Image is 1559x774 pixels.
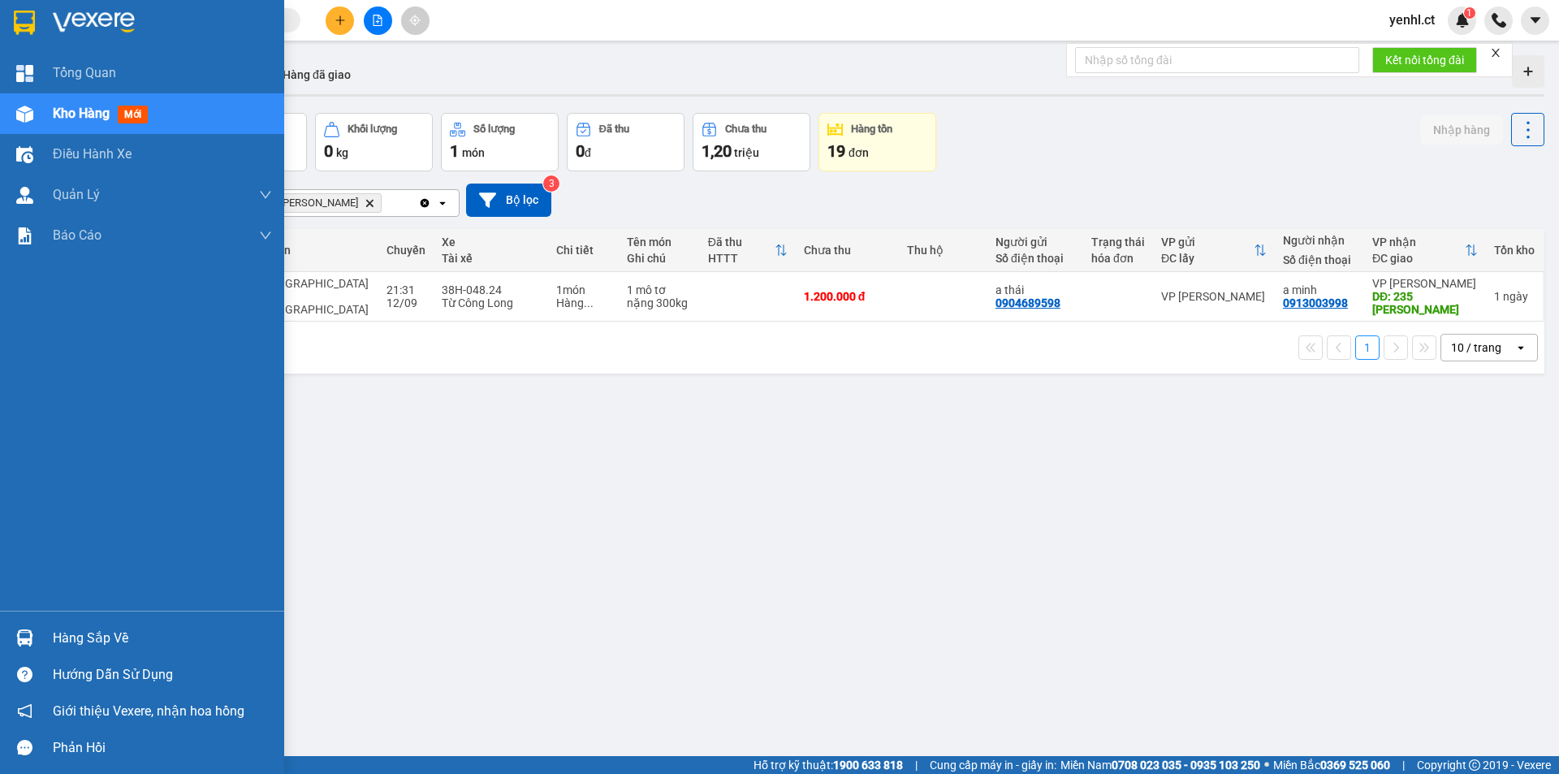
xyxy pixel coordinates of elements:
[1372,236,1465,249] div: VP nhận
[442,296,540,309] div: Từ Công Long
[259,244,370,257] div: Tuyến
[53,184,100,205] span: Quản Lý
[995,296,1060,309] div: 0904689598
[441,113,559,171] button: Số lượng1món
[702,141,732,161] span: 1,20
[365,198,374,208] svg: Delete
[700,229,796,272] th: Toggle SortBy
[1320,759,1390,772] strong: 0369 525 060
[401,6,430,35] button: aim
[326,6,354,35] button: plus
[754,756,903,774] span: Hỗ trợ kỹ thuật:
[387,296,425,309] div: 12/09
[1528,13,1543,28] span: caret-down
[585,146,591,159] span: đ
[1372,47,1477,73] button: Kết nối tổng đài
[627,296,692,309] div: nặng 300kg
[1161,252,1254,265] div: ĐC lấy
[818,113,936,171] button: Hàng tồn19đơn
[265,197,358,210] span: VP Hồng Lĩnh
[1521,6,1549,35] button: caret-down
[567,113,684,171] button: Đã thu0đ
[409,15,421,26] span: aim
[907,244,979,257] div: Thu hộ
[1494,290,1535,303] div: 1
[556,244,611,257] div: Chi tiết
[466,184,551,217] button: Bộ lọc
[1372,277,1478,290] div: VP [PERSON_NAME]
[804,290,891,303] div: 1.200.000 đ
[708,236,775,249] div: Đã thu
[436,197,449,210] svg: open
[627,283,692,296] div: 1 mô tơ
[372,15,383,26] span: file-add
[1355,335,1380,360] button: 1
[16,65,33,82] img: dashboard-icon
[1490,47,1501,58] span: close
[995,236,1075,249] div: Người gửi
[1112,759,1260,772] strong: 0708 023 035 - 0935 103 250
[1385,51,1464,69] span: Kết nối tổng đài
[442,252,540,265] div: Tài xế
[1283,253,1356,266] div: Số điện thoại
[1091,252,1145,265] div: hóa đơn
[627,252,692,265] div: Ghi chú
[387,283,425,296] div: 21:31
[1283,234,1356,247] div: Người nhận
[270,55,364,94] button: Hàng đã giao
[335,15,346,26] span: plus
[1455,13,1470,28] img: icon-new-feature
[259,188,272,201] span: down
[473,123,515,135] div: Số lượng
[462,146,485,159] span: món
[1372,252,1465,265] div: ĐC giao
[1503,290,1528,303] span: ngày
[833,759,903,772] strong: 1900 633 818
[734,146,759,159] span: triệu
[17,740,32,755] span: message
[849,146,869,159] span: đơn
[118,106,148,123] span: mới
[1420,115,1503,145] button: Nhập hàng
[995,283,1075,296] div: a thái
[543,175,559,192] sup: 3
[599,123,629,135] div: Đã thu
[450,141,459,161] span: 1
[1512,55,1544,88] div: Tạo kho hàng mới
[1264,762,1269,768] span: ⚪️
[915,756,918,774] span: |
[53,144,132,164] span: Điều hành xe
[1514,341,1527,354] svg: open
[53,626,272,651] div: Hàng sắp về
[827,141,845,161] span: 19
[627,236,692,249] div: Tên món
[16,106,33,123] img: warehouse-icon
[16,187,33,204] img: warehouse-icon
[16,146,33,163] img: warehouse-icon
[53,106,110,121] span: Kho hàng
[851,123,892,135] div: Hàng tồn
[1466,7,1472,19] span: 1
[1402,756,1405,774] span: |
[442,236,540,249] div: Xe
[693,113,810,171] button: Chưa thu1,20 triệu
[257,193,382,213] span: VP Hồng Lĩnh, close by backspace
[53,225,101,245] span: Báo cáo
[556,296,611,309] div: Hàng thông thường
[804,244,891,257] div: Chưa thu
[1469,759,1480,771] span: copyright
[1464,7,1475,19] sup: 1
[556,283,611,296] div: 1 món
[1494,244,1535,257] div: Tồn kho
[1161,290,1267,303] div: VP [PERSON_NAME]
[1372,290,1478,316] div: DĐ: 235 quang trung
[385,195,387,211] input: Selected VP Hồng Lĩnh.
[53,63,116,83] span: Tổng Quan
[1273,756,1390,774] span: Miền Bắc
[442,283,540,296] div: 38H-048.24
[17,703,32,719] span: notification
[1376,10,1448,30] span: yenhl.ct
[259,277,369,316] span: [GEOGRAPHIC_DATA] - [GEOGRAPHIC_DATA]
[387,244,425,257] div: Chuyến
[53,663,272,687] div: Hướng dẫn sử dụng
